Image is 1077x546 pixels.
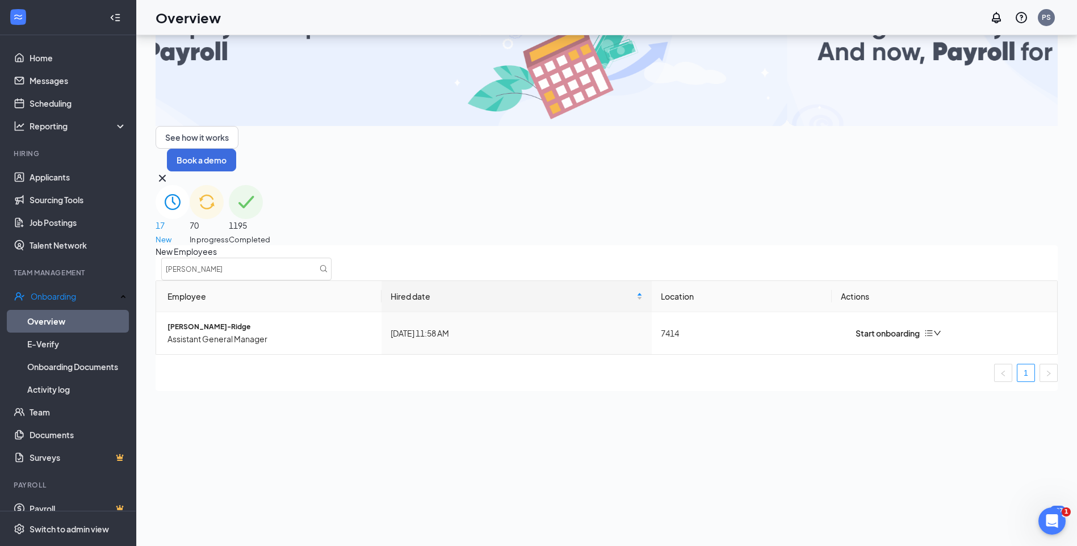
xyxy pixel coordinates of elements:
span: Completed [229,234,270,245]
a: Talent Network [30,234,127,257]
a: Applicants [30,166,127,188]
td: 7414 [652,312,832,354]
button: Start onboarding [841,327,920,339]
span: 70 [190,219,229,232]
div: Onboarding [31,291,117,302]
span: 1 [1062,507,1071,516]
div: Team Management [14,268,124,278]
a: 1 [1017,364,1034,381]
div: Switch to admin view [30,523,109,535]
span: New [156,234,190,245]
a: E-Verify [27,333,127,355]
h1: Overview [156,8,221,27]
button: Book a demo [167,149,236,171]
span: In progress [190,234,229,245]
div: Reporting [30,120,127,132]
a: Team [30,401,127,423]
a: Activity log [27,378,127,401]
span: 17 [156,219,190,232]
span: 1195 [229,219,270,232]
a: PayrollCrown [30,497,127,520]
li: Previous Page [994,364,1012,382]
svg: Notifications [990,11,1003,24]
div: [DATE] 11:58 AM [391,327,643,339]
svg: Analysis [14,120,25,132]
span: down [933,329,941,337]
svg: Collapse [110,12,121,23]
span: Assistant General Manager [167,333,372,345]
a: Documents [30,423,127,446]
svg: QuestionInfo [1015,11,1028,24]
iframe: Intercom live chat [1038,507,1066,535]
a: SurveysCrown [30,446,127,469]
span: left [1000,370,1007,377]
span: right [1045,370,1052,377]
svg: WorkstreamLogo [12,11,24,23]
li: 1 [1017,364,1035,382]
a: Overview [27,310,127,333]
div: Payroll [14,480,124,490]
button: right [1040,364,1058,382]
div: 507 [1050,506,1066,515]
a: Messages [30,69,127,92]
div: PS [1042,12,1051,22]
span: bars [924,329,933,338]
th: Actions [832,281,1057,312]
span: [PERSON_NAME]-Ridge [167,321,372,333]
a: Onboarding Documents [27,355,127,378]
button: See how it works [156,126,238,149]
svg: UserCheck [14,291,25,302]
button: left [994,364,1012,382]
a: Home [30,47,127,69]
input: Search by Name, Job Posting, or Process [161,258,332,280]
th: Employee [156,281,382,312]
li: Next Page [1040,364,1058,382]
a: Scheduling [30,92,127,115]
span: Hired date [391,290,634,303]
svg: Settings [14,523,25,535]
th: Location [652,281,832,312]
svg: Cross [156,171,169,185]
div: Hiring [14,149,124,158]
a: Sourcing Tools [30,188,127,211]
a: Job Postings [30,211,127,234]
span: New Employees [156,245,1058,258]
